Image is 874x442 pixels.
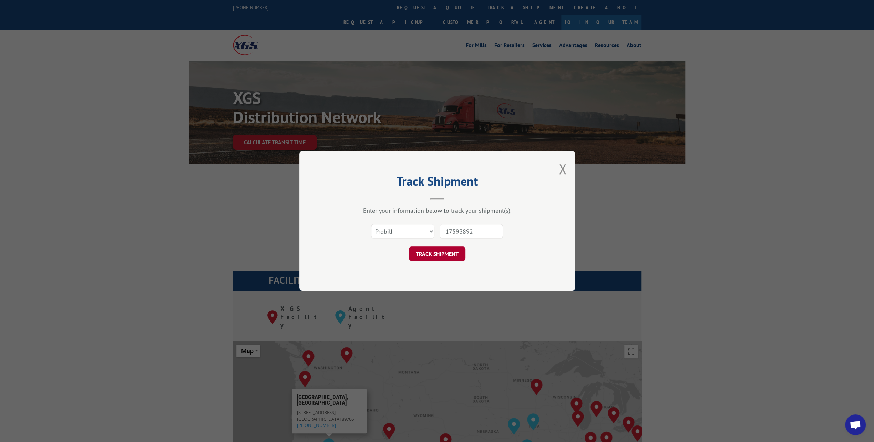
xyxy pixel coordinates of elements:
div: Enter your information below to track your shipment(s). [334,207,541,215]
h2: Track Shipment [334,176,541,189]
input: Number(s) [440,224,503,239]
button: TRACK SHIPMENT [409,247,465,261]
button: Close modal [559,160,566,178]
a: Open chat [845,414,866,435]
